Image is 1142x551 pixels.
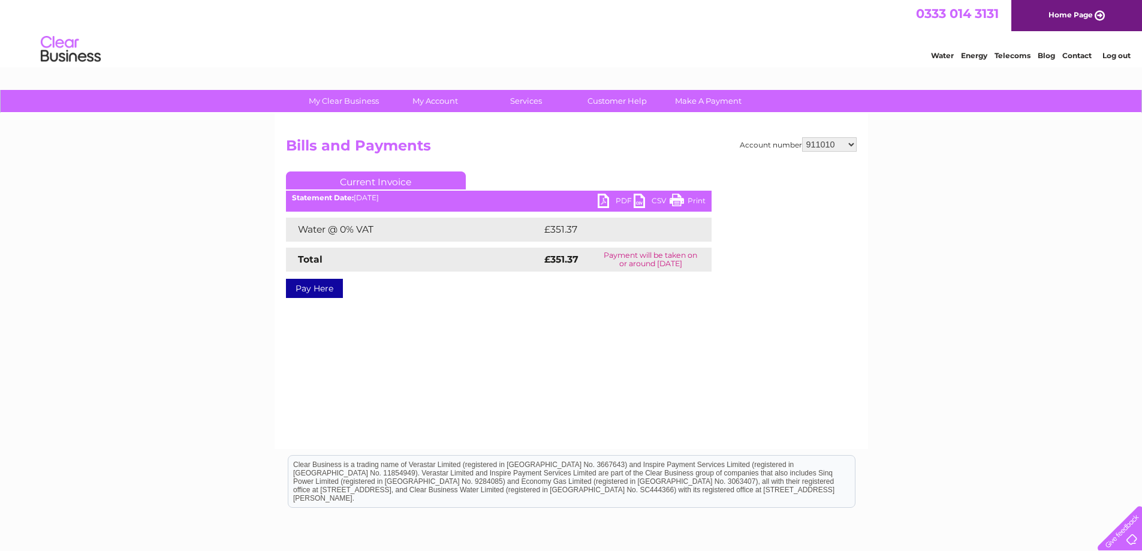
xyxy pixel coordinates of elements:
a: My Account [385,90,484,112]
a: 0333 014 3131 [916,6,999,21]
td: £351.37 [541,218,689,242]
a: Water [931,51,954,60]
div: Clear Business is a trading name of Verastar Limited (registered in [GEOGRAPHIC_DATA] No. 3667643... [288,7,855,58]
a: Blog [1038,51,1055,60]
a: PDF [598,194,634,211]
h2: Bills and Payments [286,137,857,160]
div: Account number [740,137,857,152]
a: Current Invoice [286,171,466,189]
td: Payment will be taken on or around [DATE] [590,248,711,272]
a: Energy [961,51,987,60]
a: Telecoms [995,51,1030,60]
a: My Clear Business [294,90,393,112]
div: [DATE] [286,194,712,202]
a: Customer Help [568,90,667,112]
a: Contact [1062,51,1092,60]
strong: £351.37 [544,254,578,265]
a: Pay Here [286,279,343,298]
strong: Total [298,254,323,265]
a: Services [477,90,575,112]
a: CSV [634,194,670,211]
a: Make A Payment [659,90,758,112]
a: Print [670,194,706,211]
img: logo.png [40,31,101,68]
b: Statement Date: [292,193,354,202]
a: Log out [1102,51,1131,60]
td: Water @ 0% VAT [286,218,541,242]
